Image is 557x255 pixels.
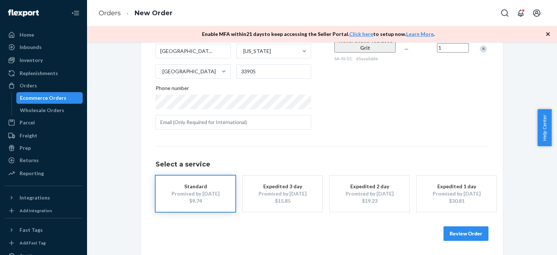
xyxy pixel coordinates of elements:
[156,85,189,95] span: Phone number
[417,176,496,212] button: Expedited 1 dayPromised by [DATE]$30.81
[428,190,486,197] div: Promised by [DATE]
[166,190,224,197] div: Promised by [DATE]
[243,48,271,55] div: [US_STATE]
[4,192,83,203] button: Integrations
[243,176,322,212] button: Expedited 3 dayPromised by [DATE]$15.85
[341,197,399,205] div: $19.23
[330,176,409,212] button: Expedited 2 dayPromised by [DATE]$19.23
[4,206,83,215] a: Add Integration
[162,68,162,75] input: [GEOGRAPHIC_DATA]
[20,226,43,234] div: Fast Tags
[20,94,66,102] div: Ecommerce Orders
[437,43,469,53] input: Quantity
[20,57,43,64] div: Inventory
[513,6,528,20] button: Open notifications
[4,80,83,91] a: Orders
[537,109,552,146] button: Help Center
[16,104,83,116] a: Wholesale Orders
[68,6,83,20] button: Close Navigation
[20,82,37,89] div: Orders
[166,197,224,205] div: $9.74
[20,31,34,38] div: Home
[341,183,399,190] div: Expedited 2 day
[253,197,311,205] div: $15.85
[156,176,235,212] button: StandardPromised by [DATE]$9.74
[404,46,409,52] span: —
[428,197,486,205] div: $30.81
[4,29,83,41] a: Home
[20,157,39,164] div: Returns
[4,130,83,141] a: Freight
[4,67,83,79] a: Replenishments
[443,226,488,241] button: Review Order
[356,56,378,61] span: 65 available
[156,161,488,168] h1: Select a service
[4,239,83,247] a: Add Fast Tag
[334,36,396,53] button: Water Stone 400/1000 Grit
[4,155,83,166] a: Returns
[4,54,83,66] a: Inventory
[20,194,50,201] div: Integrations
[20,132,37,139] div: Freight
[99,9,121,17] a: Orders
[20,44,42,51] div: Inbounds
[20,170,44,177] div: Reporting
[4,142,83,154] a: Prep
[338,37,392,51] span: Water Stone 400/1000 Grit
[406,31,434,37] a: Learn More
[16,92,83,104] a: Ecommerce Orders
[8,9,39,17] img: Flexport logo
[349,31,373,37] a: Click here
[156,44,231,58] input: City
[93,3,178,24] ol: breadcrumbs
[4,117,83,128] a: Parcel
[480,45,487,53] div: Remove Item
[341,190,399,197] div: Promised by [DATE]
[20,119,35,126] div: Parcel
[4,168,83,179] a: Reporting
[156,115,311,129] input: Email (Only Required for International)
[20,144,31,152] div: Prep
[253,190,311,197] div: Promised by [DATE]
[20,240,46,246] div: Add Fast Tag
[166,183,224,190] div: Standard
[162,68,216,75] div: [GEOGRAPHIC_DATA]
[428,183,486,190] div: Expedited 1 day
[498,6,512,20] button: Open Search Box
[334,56,352,61] span: SA-SS-01
[4,41,83,53] a: Inbounds
[135,9,173,17] a: New Order
[4,224,83,236] button: Fast Tags
[20,207,52,214] div: Add Integration
[20,70,58,77] div: Replenishments
[253,183,311,190] div: Expedited 3 day
[202,30,435,38] p: Enable MFA within 21 days to keep accessing the Seller Portal. to setup now. .
[236,64,311,79] input: ZIP Code
[529,6,544,20] button: Open account menu
[20,107,64,114] div: Wholesale Orders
